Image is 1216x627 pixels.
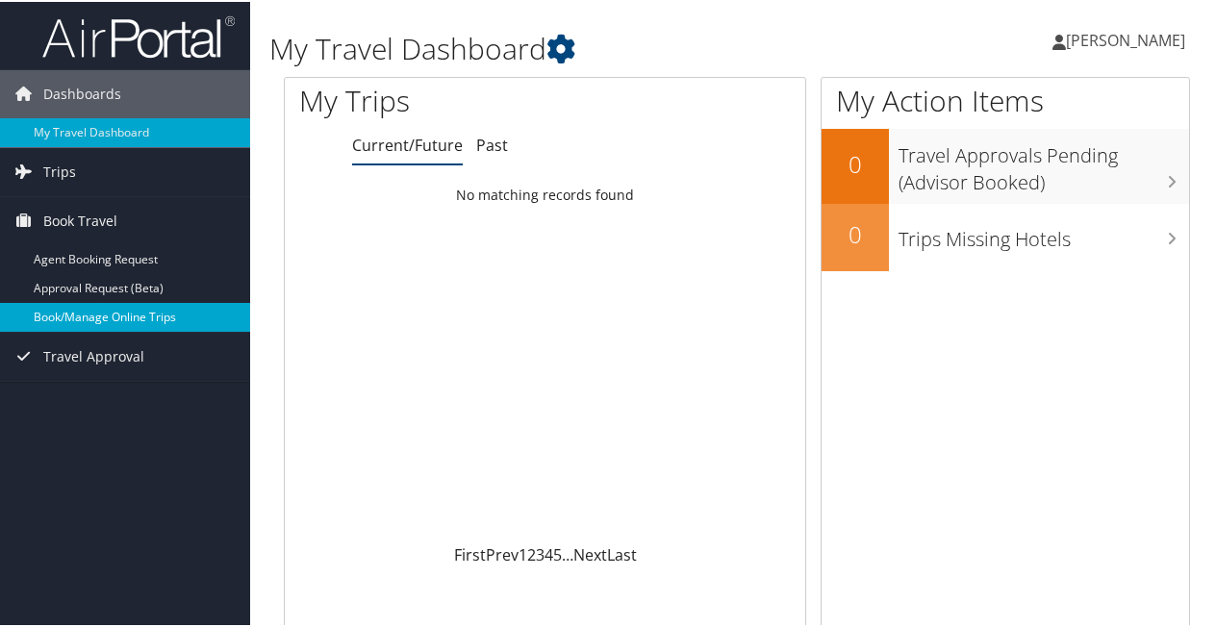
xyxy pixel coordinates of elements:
[43,146,76,194] span: Trips
[607,542,637,564] a: Last
[1052,10,1204,67] a: [PERSON_NAME]
[899,214,1189,251] h3: Trips Missing Hotels
[352,133,463,154] a: Current/Future
[285,176,805,211] td: No matching records found
[536,542,545,564] a: 3
[822,127,1189,201] a: 0Travel Approvals Pending (Advisor Booked)
[454,542,486,564] a: First
[43,195,117,243] span: Book Travel
[545,542,553,564] a: 4
[42,13,235,58] img: airportal-logo.png
[1066,28,1185,49] span: [PERSON_NAME]
[822,79,1189,119] h1: My Action Items
[519,542,527,564] a: 1
[269,27,893,67] h1: My Travel Dashboard
[573,542,607,564] a: Next
[43,68,121,116] span: Dashboards
[553,542,562,564] a: 5
[562,542,573,564] span: …
[476,133,508,154] a: Past
[43,331,144,379] span: Travel Approval
[299,79,574,119] h1: My Trips
[486,542,519,564] a: Prev
[822,146,889,179] h2: 0
[822,202,1189,269] a: 0Trips Missing Hotels
[822,216,889,249] h2: 0
[899,131,1189,194] h3: Travel Approvals Pending (Advisor Booked)
[527,542,536,564] a: 2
